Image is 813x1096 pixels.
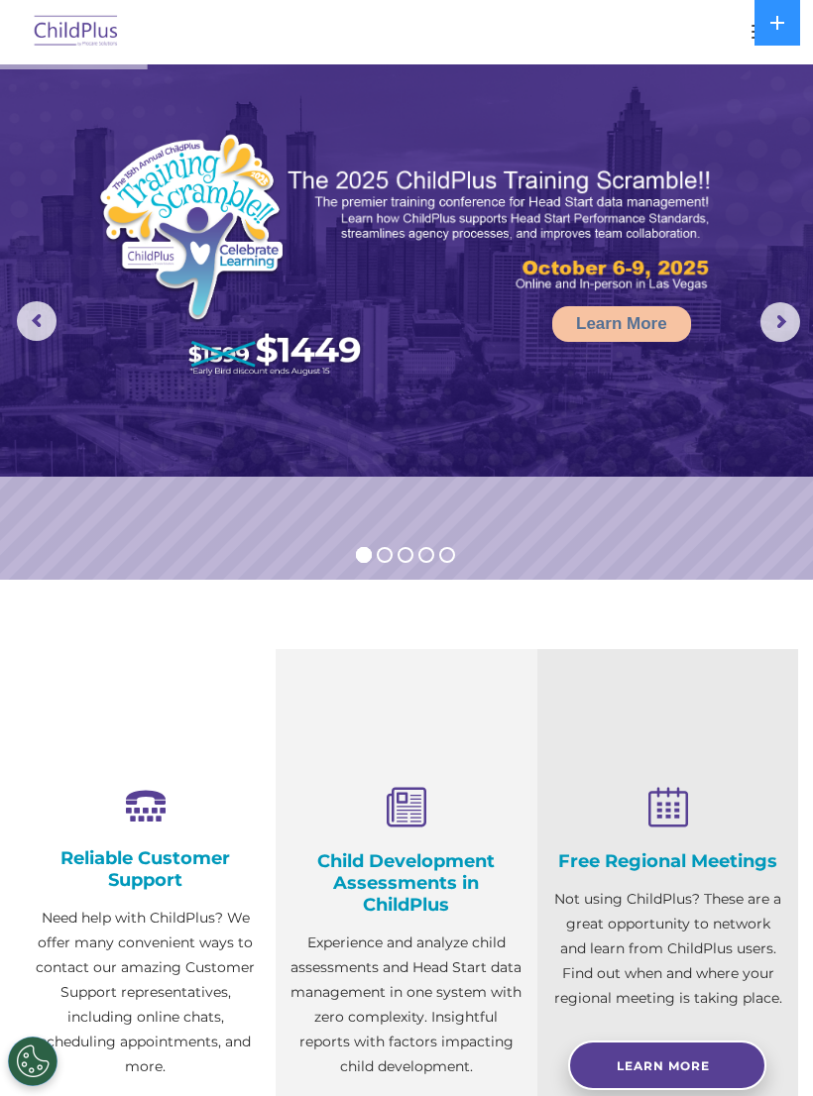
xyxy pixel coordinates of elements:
h4: Child Development Assessments in ChildPlus [290,850,522,916]
div: Widget de chat [479,882,813,1096]
iframe: Chat Widget [479,882,813,1096]
p: Need help with ChildPlus? We offer many convenient ways to contact our amazing Customer Support r... [30,906,261,1079]
img: ChildPlus by Procare Solutions [30,9,123,55]
h4: Reliable Customer Support [30,847,261,891]
p: Experience and analyze child assessments and Head Start data management in one system with zero c... [290,931,522,1079]
button: Cookies Settings [8,1037,58,1086]
h4: Free Regional Meetings [552,850,783,872]
a: Learn More [552,306,691,342]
